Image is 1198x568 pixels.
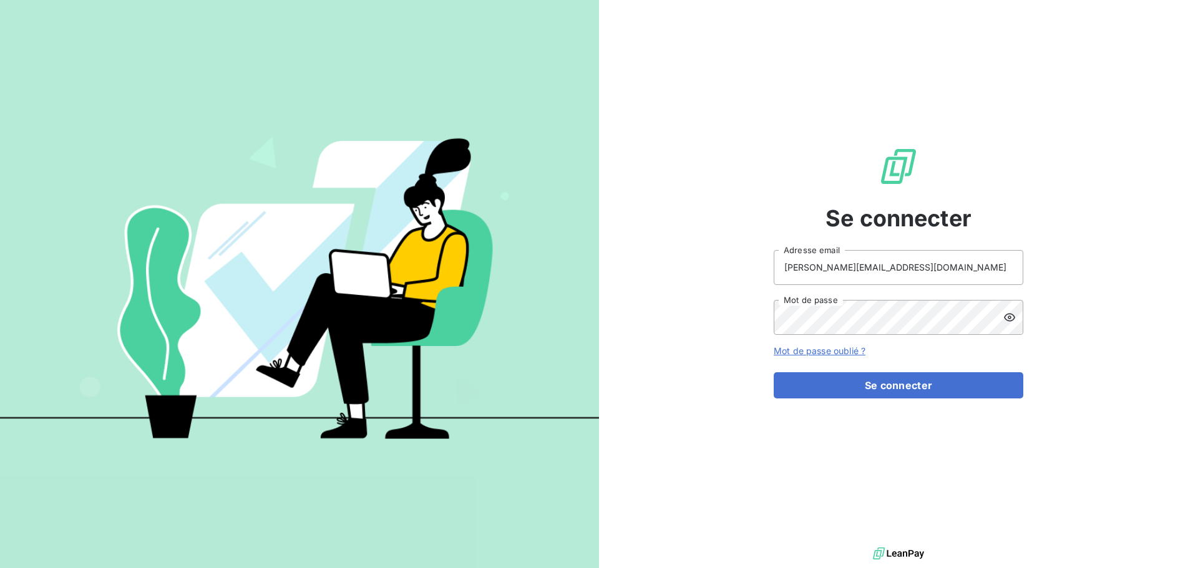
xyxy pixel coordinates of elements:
[774,250,1023,285] input: placeholder
[774,372,1023,398] button: Se connecter
[873,544,924,563] img: logo
[825,201,972,235] span: Se connecter
[879,147,918,186] img: Logo LeanPay
[774,345,865,356] a: Mot de passe oublié ?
